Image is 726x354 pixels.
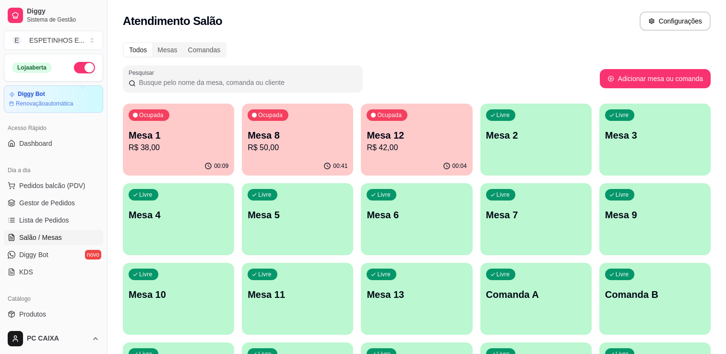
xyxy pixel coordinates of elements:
p: Livre [616,111,629,119]
p: Livre [258,271,272,278]
p: Mesa 13 [367,288,466,301]
a: KDS [4,264,103,280]
a: Diggy Botnovo [4,247,103,262]
button: LivreMesa 10 [123,263,234,335]
button: LivreMesa 7 [480,183,592,255]
article: Renovação automática [16,100,73,107]
span: Diggy [27,7,99,16]
button: OcupadaMesa 1R$ 38,0000:09 [123,104,234,176]
p: Mesa 7 [486,208,586,222]
div: Todos [124,43,152,57]
p: 00:41 [333,162,347,170]
button: LivreComanda B [599,263,711,335]
span: Lista de Pedidos [19,215,69,225]
span: Diggy Bot [19,250,48,260]
p: Comanda B [605,288,705,301]
a: DiggySistema de Gestão [4,4,103,27]
button: LivreMesa 13 [361,263,472,335]
button: Alterar Status [74,62,95,73]
span: KDS [19,267,33,277]
h2: Atendimento Salão [123,13,222,29]
span: E [12,35,22,45]
a: Lista de Pedidos [4,212,103,228]
span: Salão / Mesas [19,233,62,242]
p: Livre [616,191,629,199]
p: Livre [377,271,391,278]
button: Configurações [640,12,711,31]
p: R$ 50,00 [248,142,347,153]
p: Mesa 5 [248,208,347,222]
article: Diggy Bot [18,91,45,98]
p: Mesa 12 [367,129,466,142]
p: Mesa 1 [129,129,228,142]
div: Catálogo [4,291,103,307]
div: Loja aberta [12,62,52,73]
span: Produtos [19,309,46,319]
p: Ocupada [139,111,164,119]
label: Pesquisar [129,69,157,77]
span: Pedidos balcão (PDV) [19,181,85,190]
a: Salão / Mesas [4,230,103,245]
p: Livre [258,191,272,199]
p: Livre [377,191,391,199]
p: 00:09 [214,162,228,170]
input: Pesquisar [136,78,357,87]
p: Mesa 2 [486,129,586,142]
button: LivreMesa 9 [599,183,711,255]
p: Mesa 8 [248,129,347,142]
button: LivreMesa 3 [599,104,711,176]
p: Livre [139,191,153,199]
p: Livre [616,271,629,278]
p: Livre [497,271,510,278]
p: Livre [139,271,153,278]
span: Sistema de Gestão [27,16,99,24]
button: LivreMesa 11 [242,263,353,335]
p: Ocupada [377,111,402,119]
a: Produtos [4,307,103,322]
a: Gestor de Pedidos [4,195,103,211]
span: PC CAIXA [27,334,88,343]
a: Diggy BotRenovaçãoautomática [4,85,103,113]
button: LivreMesa 2 [480,104,592,176]
button: LivreMesa 4 [123,183,234,255]
p: Ocupada [258,111,283,119]
div: Comandas [183,43,226,57]
p: Comanda A [486,288,586,301]
p: Mesa 4 [129,208,228,222]
button: Select a team [4,31,103,50]
p: Mesa 9 [605,208,705,222]
div: Mesas [152,43,182,57]
p: Livre [497,111,510,119]
p: Mesa 6 [367,208,466,222]
button: Pedidos balcão (PDV) [4,178,103,193]
p: 00:04 [452,162,467,170]
button: OcupadaMesa 8R$ 50,0000:41 [242,104,353,176]
p: Mesa 10 [129,288,228,301]
button: PC CAIXA [4,327,103,350]
p: Mesa 3 [605,129,705,142]
span: Dashboard [19,139,52,148]
div: Dia a dia [4,163,103,178]
button: LivreMesa 5 [242,183,353,255]
button: LivreMesa 6 [361,183,472,255]
a: Dashboard [4,136,103,151]
button: OcupadaMesa 12R$ 42,0000:04 [361,104,472,176]
button: LivreComanda A [480,263,592,335]
p: Livre [497,191,510,199]
p: R$ 42,00 [367,142,466,153]
button: Adicionar mesa ou comanda [600,69,711,88]
p: Mesa 11 [248,288,347,301]
span: Gestor de Pedidos [19,198,75,208]
div: ESPETINHOS E ... [29,35,84,45]
div: Acesso Rápido [4,120,103,136]
p: R$ 38,00 [129,142,228,153]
